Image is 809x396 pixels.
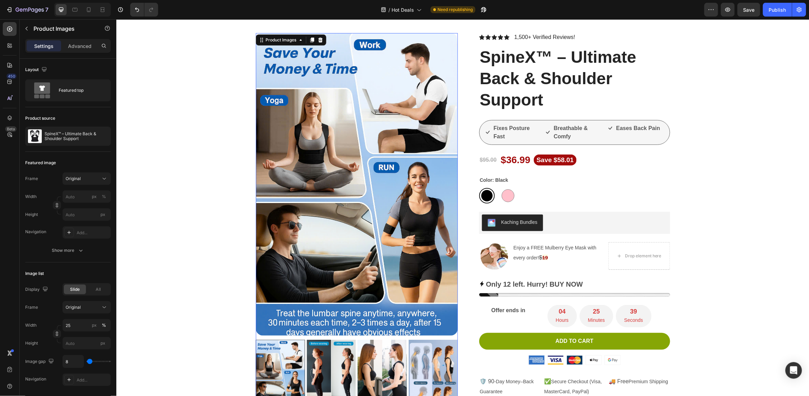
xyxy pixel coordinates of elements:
div: Undo/Redo [130,3,158,17]
label: Width [25,194,37,200]
button: Show more [25,244,111,257]
label: Height [25,340,38,346]
button: % [90,321,98,329]
div: Navigation [25,229,46,235]
input: px% [62,319,111,331]
div: Image gap [25,357,55,366]
p: Settings [34,42,54,50]
span: px [100,340,105,346]
img: gempages_575976394631152159-ec32bdde-9989-47a1-bc90-4e940d0bd686.png [489,336,504,345]
span: Slide [70,286,80,293]
button: 7 [3,3,51,17]
span: / [388,6,390,13]
span: Hot Deals [392,6,414,13]
span: 🛡️ 90 [364,359,378,365]
div: 25 [472,288,489,296]
div: $95.00 [363,137,381,145]
img: product feature img [28,129,42,143]
div: px [92,322,97,328]
img: KachingBundles.png [371,199,379,208]
p: Hours [440,297,452,305]
div: % [102,322,106,328]
input: px% [62,190,111,203]
button: Kaching Bundles [366,195,427,212]
span: All [96,286,101,293]
div: Beta [5,126,17,132]
span: Original [66,304,81,310]
label: Frame [25,304,38,310]
img: gempages_575976394631152159-bb4e29f4-00c5-4794-8994-6eeb9a6b0bb5.png [451,336,466,345]
span: Premium Shipping [512,359,552,365]
label: Frame [25,176,38,182]
div: px [92,194,97,200]
div: Featured image [25,160,56,166]
p: Advanced [68,42,92,50]
strong: Breathable & Comfy [437,106,472,120]
span: 🚚 Free [493,359,512,365]
button: % [90,192,98,201]
p: Minutes [472,297,489,305]
p: Product Images [33,24,92,33]
p: Only 12 left. Hurry! BUY NOW [370,259,467,271]
div: Publish [769,6,786,13]
button: Save [738,3,760,17]
img: gempages_575976394631152159-ef1c3242-6c29-4d44-aef8-a7bb6f0e593a.png [432,336,447,345]
div: % [102,194,106,200]
div: Show more [52,247,84,254]
span: Original [66,176,81,182]
button: px [100,321,108,329]
label: Width [25,322,37,328]
button: Original [62,172,111,185]
p: ✅ [428,357,489,377]
p: 7 [45,6,48,14]
p: Seconds [508,297,527,305]
strong: Fixes Posture Fast [377,106,414,120]
div: Featured top [59,82,101,98]
button: Add to cart [363,314,554,330]
button: Original [62,301,111,314]
span: Secure Checkout (Visa, MasterCard, PayPal) [428,359,486,375]
input: px [62,337,111,349]
img: gempages_575976394631152159-db85b828-450b-48bd-915d-8be7fc8b3356.png [413,336,428,345]
div: Add... [77,377,109,383]
div: Product source [25,115,55,121]
span: ‑Day Money–Back Guarantee [364,359,418,375]
div: Layout [25,65,48,75]
div: 39 [508,288,527,296]
div: 04 [440,288,452,296]
img: gempages_575976394631152159-41323e08-c76d-4c09-ae99-a90b8d8d879a.png [470,336,485,345]
s: $ [423,235,426,241]
strong: Eases Back Pain [500,106,544,112]
p: Offer ends in [364,286,409,296]
span: Need republishing [437,7,473,13]
div: Add... [77,230,109,236]
div: Navigation [25,376,46,382]
div: $36.99 [384,134,415,148]
div: Image list [25,270,44,277]
p: SpineX™ – Ultimate Back & Shoulder Support [45,131,108,141]
div: Drop element here [509,234,545,239]
label: Height [25,211,38,218]
h1: SpineX™ – Ultimate Back & Shoulder Support [363,27,554,92]
div: Add to cart [439,318,477,326]
legend: color: black [363,156,393,166]
img: gempages_575976394631152159-db977ada-cf79-44a7-8a63-6e4658e74741.png [364,223,392,250]
button: Publish [763,3,792,17]
div: Open Intercom Messenger [786,362,802,379]
pre: Save $58.01 [417,135,460,147]
span: Save [743,7,755,13]
button: px [100,192,108,201]
div: 450 [7,73,17,79]
span: Enjoy a FREE Mulberry Eye Mask with every order! [397,226,480,241]
div: Kaching Bundles [385,199,421,207]
span: px [100,212,105,217]
strong: 19 [426,235,432,241]
div: Display [25,285,49,294]
input: px [62,208,111,221]
input: Auto [63,355,84,368]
